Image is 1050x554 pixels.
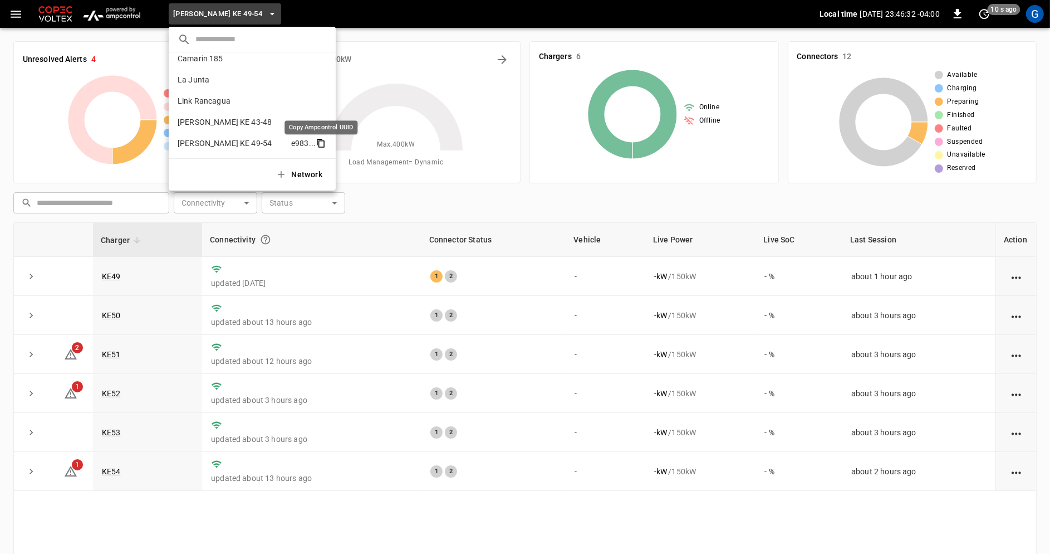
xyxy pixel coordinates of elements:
[178,53,223,64] p: Camarin 185
[178,116,272,128] p: [PERSON_NAME] KE 43-48
[178,74,209,85] p: La Junta
[178,138,272,149] p: [PERSON_NAME] KE 49-54
[178,95,230,106] p: Link Rancagua
[269,163,331,186] button: Network
[315,137,327,150] div: copy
